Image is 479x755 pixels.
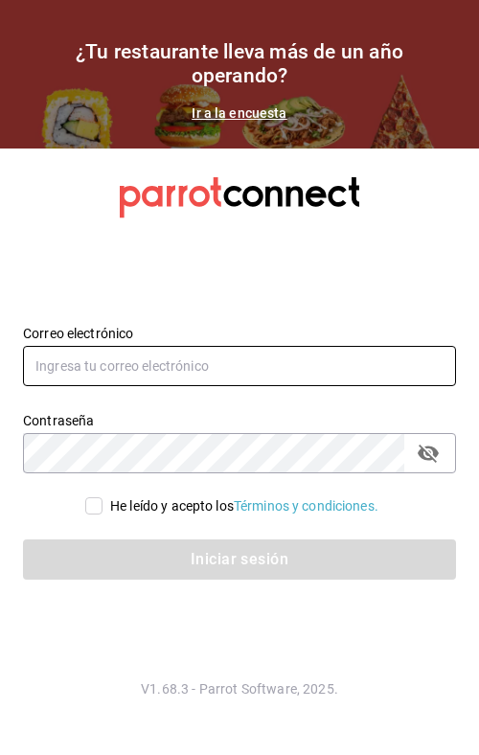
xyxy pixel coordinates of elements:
div: He leído y acepto los [110,496,378,516]
p: V1.68.3 - Parrot Software, 2025. [23,679,456,698]
input: Ingresa tu correo electrónico [23,346,456,386]
a: Términos y condiciones. [234,498,378,514]
a: Ir a la encuesta [192,105,286,121]
label: Correo electrónico [23,326,456,339]
button: passwordField [412,437,445,469]
label: Contraseña [23,413,456,426]
h1: ¿Tu restaurante lleva más de un año operando? [48,40,431,88]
